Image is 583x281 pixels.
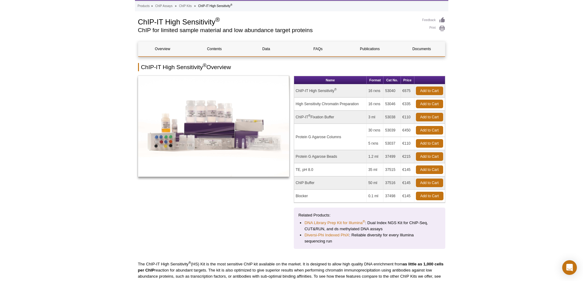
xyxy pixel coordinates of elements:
[305,232,435,244] li: : Reliable diversity for every Illumina sequencing run
[305,220,435,232] li: : Dual Index NGS Kit for ChIP-Seq, CUT&RUN, and ds methylated DNA assays
[401,137,414,150] td: €110
[383,98,401,111] td: 53046
[367,76,383,84] th: Format
[416,139,443,148] a: Add to Cart
[383,111,401,124] td: 53038
[416,87,443,95] a: Add to Cart
[401,76,414,84] th: Price
[397,42,446,56] a: Documents
[138,17,416,26] h1: ChIP-IT High Sensitivity
[175,4,177,8] li: »
[422,25,445,32] a: Print
[215,16,220,23] sup: ®
[383,150,401,163] td: 37499
[138,42,187,56] a: Overview
[367,176,383,190] td: 50 ml
[401,150,414,163] td: €215
[363,220,365,223] sup: ®
[194,4,196,8] li: »
[294,124,367,150] td: Protein G Agarose Columns
[416,100,443,108] a: Add to Cart
[383,84,401,98] td: 53040
[401,84,414,98] td: €675
[346,42,394,56] a: Publications
[138,76,290,177] img: ChIP-IT High Sensitivity Kit
[401,190,414,203] td: €145
[367,98,383,111] td: 16 rxns
[401,176,414,190] td: €145
[198,4,233,8] li: ChIP-IT High Sensitivity
[383,124,401,137] td: 53039
[138,3,150,9] a: Products
[383,163,401,176] td: 37515
[305,220,365,226] a: DNA Library Prep Kit for Illumina®
[416,152,443,161] a: Add to Cart
[383,190,401,203] td: 37498
[294,98,367,111] td: High Sensitivity Chromatin Preparation
[383,176,401,190] td: 37516
[294,84,367,98] td: ChIP-IT High Sensitivity
[367,163,383,176] td: 35 ml
[367,150,383,163] td: 1.2 ml
[416,192,443,200] a: Add to Cart
[416,165,443,174] a: Add to Cart
[367,124,383,137] td: 30 rxns
[203,63,207,68] sup: ®
[562,260,577,275] div: Open Intercom Messenger
[367,137,383,150] td: 5 rxns
[138,63,445,71] h2: ChIP-IT High Sensitivity Overview
[151,4,153,8] li: »
[401,124,414,137] td: €450
[401,163,414,176] td: €145
[242,42,290,56] a: Data
[383,137,401,150] td: 53037
[416,113,443,121] a: Add to Cart
[294,163,367,176] td: TE, pH 8.0
[367,84,383,98] td: 16 rxns
[401,98,414,111] td: €335
[367,190,383,203] td: 0.1 ml
[230,3,232,6] sup: ®
[179,3,192,9] a: ChIP Kits
[422,17,445,24] a: Feedback
[305,232,349,238] a: Diversi-Phi Indexed PhiX
[401,111,414,124] td: €110
[298,212,441,218] p: Related Products:
[334,88,337,91] sup: ®
[294,190,367,203] td: Blocker
[189,261,191,264] sup: ®
[367,111,383,124] td: 3 ml
[308,114,310,117] sup: ®
[416,126,443,135] a: Add to Cart
[294,76,367,84] th: Name
[190,42,239,56] a: Contents
[293,42,342,56] a: FAQs
[416,179,443,187] a: Add to Cart
[294,111,367,124] td: ChIP-IT Fixation Buffer
[138,28,416,33] h2: ChIP for limited sample material and low abundance target proteins
[294,150,367,163] td: Protein G Agarose Beads
[155,3,173,9] a: ChIP Assays
[294,176,367,190] td: ChIP Buffer
[383,76,401,84] th: Cat No.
